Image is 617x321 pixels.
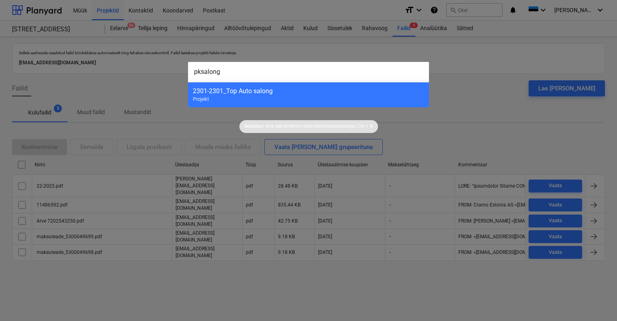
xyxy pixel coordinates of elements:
[244,123,264,130] p: Soovitus:
[266,123,356,130] p: Ava see kiiremini klahvikombinatsiooniga
[577,282,617,321] iframe: Chat Widget
[188,62,429,82] input: Otsi projekte, eelarveridu, lepinguid, akte, alltöövõtjaid...
[193,87,424,95] div: 2301 - 2301_Top Auto salong
[239,120,378,133] div: Soovitus:Ava see kiiremini klahvikombinatsioonigaCtrl + K
[188,82,429,107] div: 2301-2301_Top Auto salongProjekt
[357,123,373,130] p: Ctrl + K
[193,96,209,102] span: Projekt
